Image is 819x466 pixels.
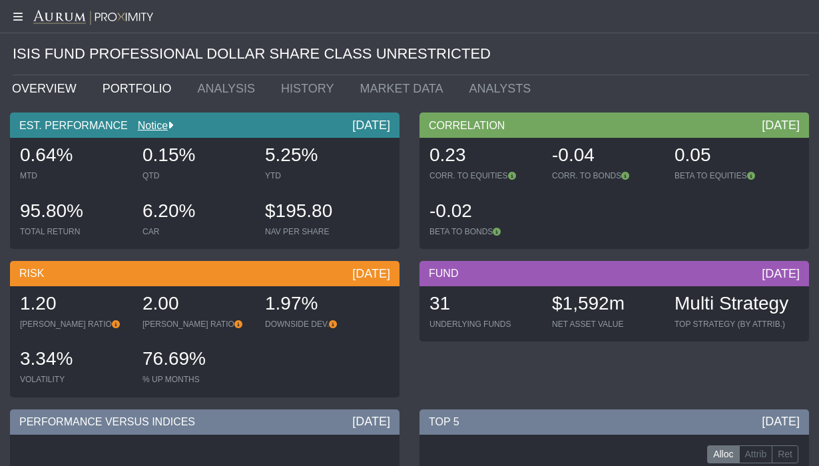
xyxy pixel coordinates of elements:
div: CORRELATION [419,113,809,138]
div: -0.04 [552,142,661,170]
div: BETA TO EQUITIES [675,170,784,181]
div: BETA TO BONDS [429,226,539,237]
div: TOP 5 [419,409,809,435]
div: 5.25% [265,142,374,170]
div: [DATE] [352,266,390,282]
div: $1,592m [552,291,661,319]
a: Notice [128,120,168,131]
div: 1.97% [265,291,374,319]
div: % UP MONTHS [142,374,252,385]
div: [DATE] [352,117,390,133]
div: 3.34% [20,346,129,374]
label: Alloc [707,445,739,464]
a: ANALYSTS [459,75,547,102]
div: CORR. TO EQUITIES [429,170,539,181]
span: 0.64% [20,144,73,165]
span: 0.15% [142,144,195,165]
div: [DATE] [762,117,800,133]
div: 31 [429,291,539,319]
div: [DATE] [352,413,390,429]
div: TOP STRATEGY (BY ATTRIB.) [675,319,788,330]
img: Aurum-Proximity%20white.svg [33,10,153,26]
a: OVERVIEW [2,75,93,102]
div: TOTAL RETURN [20,226,129,237]
div: EST. PERFORMANCE [10,113,400,138]
div: NET ASSET VALUE [552,319,661,330]
div: 76.69% [142,346,252,374]
div: 6.20% [142,198,252,226]
div: NAV PER SHARE [265,226,374,237]
div: $195.80 [265,198,374,226]
div: [PERSON_NAME] RATIO [20,319,129,330]
div: CAR [142,226,252,237]
div: RISK [10,261,400,286]
div: [DATE] [762,266,800,282]
div: Notice [128,118,173,133]
label: Attrib [739,445,773,464]
div: [PERSON_NAME] RATIO [142,319,252,330]
div: FUND [419,261,809,286]
a: MARKET DATA [350,75,459,102]
a: ANALYSIS [187,75,271,102]
div: QTD [142,170,252,181]
div: -0.02 [429,198,539,226]
div: YTD [265,170,374,181]
div: 95.80% [20,198,129,226]
label: Ret [772,445,798,464]
div: ISIS FUND PROFESSIONAL DOLLAR SHARE CLASS UNRESTRICTED [13,33,809,75]
div: [DATE] [762,413,800,429]
div: 2.00 [142,291,252,319]
div: DOWNSIDE DEV. [265,319,374,330]
div: VOLATILITY [20,374,129,385]
div: CORR. TO BONDS [552,170,661,181]
div: 1.20 [20,291,129,319]
a: PORTFOLIO [93,75,188,102]
div: Multi Strategy [675,291,788,319]
div: 0.05 [675,142,784,170]
span: 0.23 [429,144,466,165]
div: UNDERLYING FUNDS [429,319,539,330]
a: HISTORY [271,75,350,102]
div: MTD [20,170,129,181]
div: PERFORMANCE VERSUS INDICES [10,409,400,435]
